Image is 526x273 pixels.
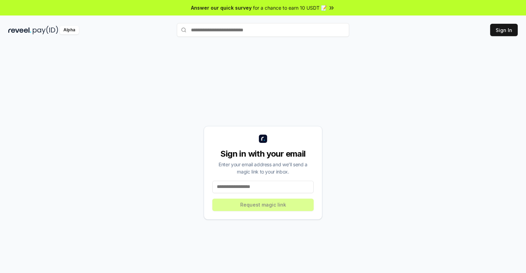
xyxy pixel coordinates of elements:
[191,4,252,11] span: Answer our quick survey
[212,161,314,175] div: Enter your email address and we’ll send a magic link to your inbox.
[212,148,314,159] div: Sign in with your email
[33,26,58,34] img: pay_id
[60,26,79,34] div: Alpha
[8,26,31,34] img: reveel_dark
[259,135,267,143] img: logo_small
[253,4,327,11] span: for a chance to earn 10 USDT 📝
[490,24,518,36] button: Sign In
